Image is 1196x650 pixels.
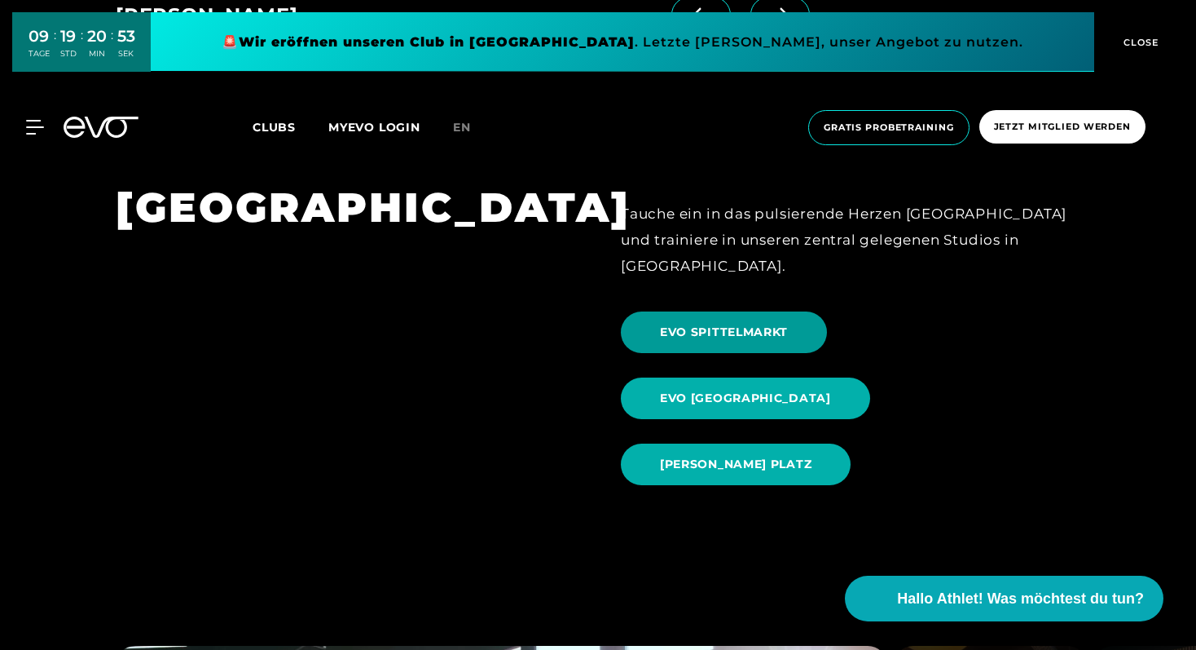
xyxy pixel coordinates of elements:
[29,48,50,60] div: TAGE
[660,390,831,407] span: EVO [GEOGRAPHIC_DATA]
[111,26,113,69] div: :
[29,24,50,48] div: 09
[803,110,974,145] a: Gratis Probetraining
[117,48,135,60] div: SEK
[621,299,833,365] a: EVO SPITTELMARKT
[621,201,1080,280] div: Tauche ein in das pulsierende Herzen [GEOGRAPHIC_DATA] und trainiere in unseren zentral gelegenen...
[621,365,877,431] a: EVO [GEOGRAPHIC_DATA]
[116,181,575,234] h1: [GEOGRAPHIC_DATA]
[60,24,77,48] div: 19
[60,48,77,60] div: STD
[453,118,490,137] a: en
[87,48,107,60] div: MIN
[1119,35,1159,50] span: CLOSE
[660,456,811,473] span: [PERSON_NAME] PLATZ
[253,120,296,135] span: Clubs
[974,110,1150,145] a: Jetzt Mitglied werden
[328,120,420,135] a: MYEVO LOGIN
[453,120,471,135] span: en
[81,26,83,69] div: :
[621,431,857,497] a: [PERSON_NAME] PLATZ
[87,24,107,48] div: 20
[824,121,954,135] span: Gratis Probetraining
[994,120,1131,134] span: Jetzt Mitglied werden
[660,324,788,341] span: EVO SPITTELMARKT
[54,26,56,69] div: :
[845,576,1163,621] button: Hallo Athlet! Was möchtest du tun?
[253,119,328,135] a: Clubs
[117,24,135,48] div: 53
[897,588,1144,610] span: Hallo Athlet! Was möchtest du tun?
[1094,12,1184,72] button: CLOSE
